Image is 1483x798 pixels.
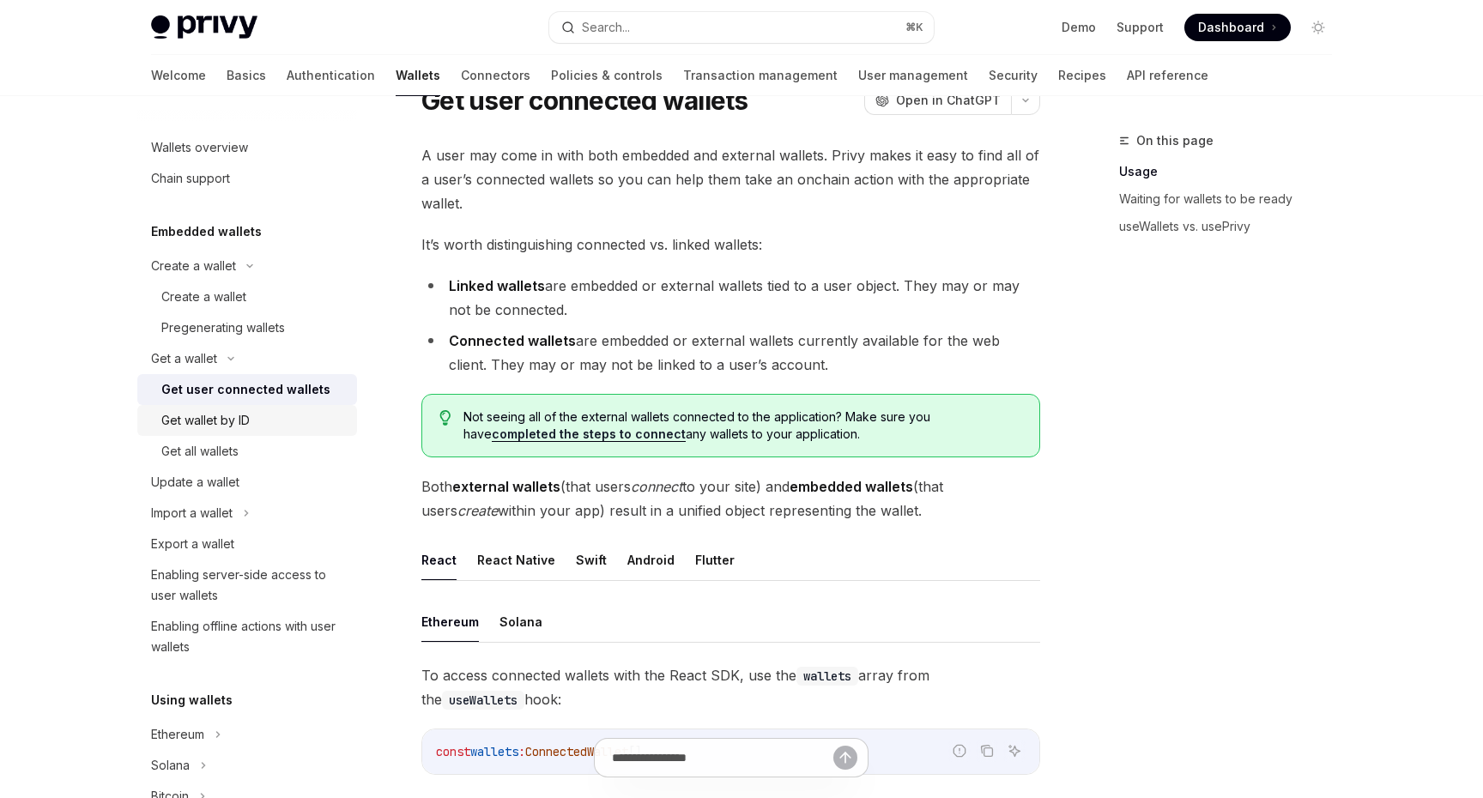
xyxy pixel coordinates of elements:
[137,529,357,559] a: Export a wallet
[137,374,357,405] a: Get user connected wallets
[151,256,236,276] div: Create a wallet
[151,534,234,554] div: Export a wallet
[287,55,375,96] a: Authentication
[492,426,686,442] a: completed the steps to connect
[627,540,675,580] button: Android
[137,559,357,611] a: Enabling server-side access to user wallets
[151,616,347,657] div: Enabling offline actions with user wallets
[421,540,457,580] button: React
[449,277,545,294] strong: Linked wallets
[137,611,357,662] a: Enabling offline actions with user wallets
[161,410,250,431] div: Get wallet by ID
[151,724,204,745] div: Ethereum
[161,317,285,338] div: Pregenerating wallets
[1184,14,1291,41] a: Dashboard
[151,565,347,606] div: Enabling server-side access to user wallets
[439,410,451,426] svg: Tip
[137,281,357,312] a: Create a wallet
[1136,130,1214,151] span: On this page
[1119,213,1346,240] a: useWallets vs. usePrivy
[1062,19,1096,36] a: Demo
[421,85,748,116] h1: Get user connected wallets
[695,540,735,580] button: Flutter
[549,12,934,43] button: Search...⌘K
[151,168,230,189] div: Chain support
[421,329,1040,377] li: are embedded or external wallets currently available for the web client. They may or may not be l...
[442,691,524,710] code: useWallets
[151,55,206,96] a: Welcome
[449,332,576,349] strong: Connected wallets
[796,667,858,686] code: wallets
[582,17,630,38] div: Search...
[137,467,357,498] a: Update a wallet
[151,755,190,776] div: Solana
[161,379,330,400] div: Get user connected wallets
[452,478,560,495] strong: external wallets
[1058,55,1106,96] a: Recipes
[421,602,479,642] button: Ethereum
[227,55,266,96] a: Basics
[161,287,246,307] div: Create a wallet
[790,478,913,495] strong: embedded wallets
[1119,158,1346,185] a: Usage
[896,92,1001,109] span: Open in ChatGPT
[1304,14,1332,41] button: Toggle dark mode
[551,55,663,96] a: Policies & controls
[161,441,239,462] div: Get all wallets
[421,274,1040,322] li: are embedded or external wallets tied to a user object. They may or may not be connected.
[151,348,217,369] div: Get a wallet
[421,475,1040,523] span: Both (that users to your site) and (that users within your app) result in a unified object repres...
[151,137,248,158] div: Wallets overview
[864,86,1011,115] button: Open in ChatGPT
[421,663,1040,711] span: To access connected wallets with the React SDK, use the array from the hook:
[1127,55,1208,96] a: API reference
[463,408,1022,443] span: Not seeing all of the external wallets connected to the application? Make sure you have any walle...
[151,503,233,523] div: Import a wallet
[1119,185,1346,213] a: Waiting for wallets to be ready
[137,312,357,343] a: Pregenerating wallets
[137,405,357,436] a: Get wallet by ID
[421,233,1040,257] span: It’s worth distinguishing connected vs. linked wallets:
[137,436,357,467] a: Get all wallets
[151,221,262,242] h5: Embedded wallets
[151,472,239,493] div: Update a wallet
[461,55,530,96] a: Connectors
[151,15,257,39] img: light logo
[1198,19,1264,36] span: Dashboard
[499,602,542,642] button: Solana
[1117,19,1164,36] a: Support
[396,55,440,96] a: Wallets
[421,143,1040,215] span: A user may come in with both embedded and external wallets. Privy makes it easy to find all of a ...
[989,55,1038,96] a: Security
[683,55,838,96] a: Transaction management
[858,55,968,96] a: User management
[833,746,857,770] button: Send message
[905,21,923,34] span: ⌘ K
[137,132,357,163] a: Wallets overview
[576,540,607,580] button: Swift
[477,540,555,580] button: React Native
[457,502,498,519] em: create
[151,690,233,710] h5: Using wallets
[137,163,357,194] a: Chain support
[631,478,682,495] em: connect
